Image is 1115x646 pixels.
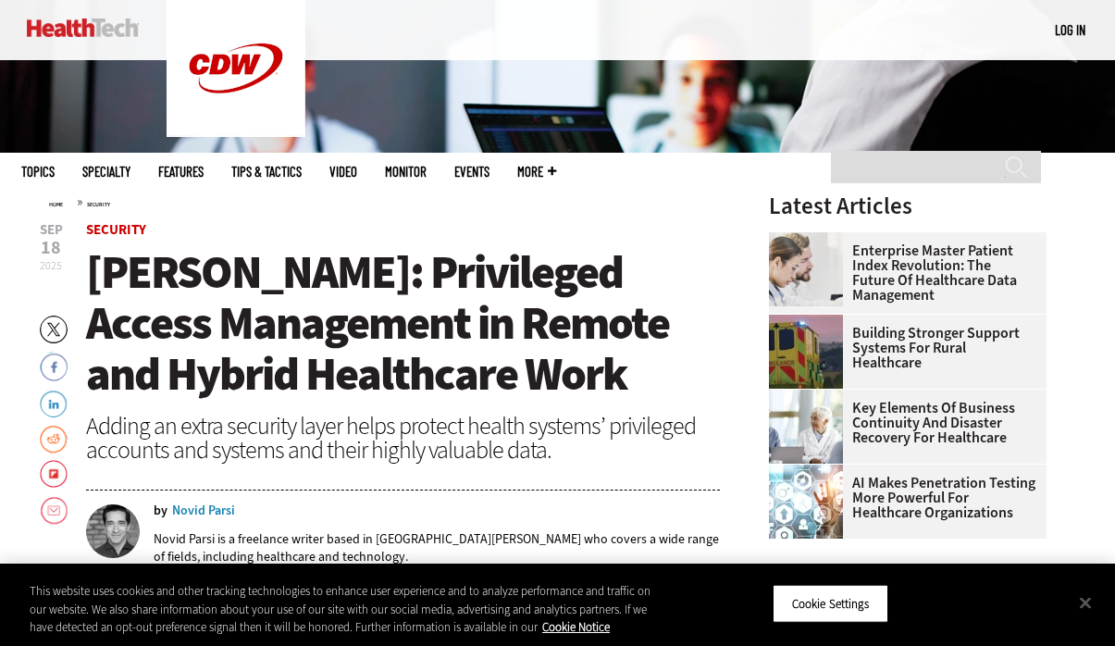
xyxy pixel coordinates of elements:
a: Video [329,165,357,179]
span: Specialty [82,165,130,179]
span: [PERSON_NAME]: Privileged Access Management in Remote and Hybrid Healthcare Work [86,242,669,404]
span: 18 [40,239,63,257]
span: Topics [21,165,55,179]
a: ambulance driving down country road at sunset [769,315,852,329]
a: Log in [1055,21,1085,38]
h3: Latest Articles [769,194,1047,217]
span: by [154,504,167,517]
a: Security [87,201,110,208]
a: Key Elements of Business Continuity and Disaster Recovery for Healthcare [769,401,1035,445]
a: Healthcare and hacking concept [769,465,852,479]
a: Security [86,220,146,239]
img: Novid Parsi [86,504,140,558]
img: incident response team discusses around a table [769,390,843,464]
div: » [49,194,721,209]
a: MonITor [385,165,427,179]
img: Home [27,19,139,37]
img: Healthcare and hacking concept [769,465,843,539]
span: 2025 [40,258,62,273]
a: medical researchers look at data on desktop monitor [769,232,852,247]
img: medical researchers look at data on desktop monitor [769,232,843,306]
a: Home [49,201,63,208]
button: Cookie Settings [773,584,888,623]
a: incident response team discusses around a table [769,390,852,404]
a: Features [158,165,204,179]
a: More information about your privacy [542,619,610,635]
span: More [517,165,556,179]
span: Sep [40,223,63,237]
p: Novid Parsi is a freelance writer based in [GEOGRAPHIC_DATA][PERSON_NAME] who covers a wide range... [154,530,721,565]
a: Enterprise Master Patient Index Revolution: The Future of Healthcare Data Management [769,243,1035,303]
a: Events [454,165,489,179]
a: Novid Parsi [172,504,235,517]
a: Building Stronger Support Systems for Rural Healthcare [769,326,1035,370]
div: Adding an extra security layer helps protect health systems’ privileged accounts and systems and ... [86,414,721,462]
a: Tips & Tactics [231,165,302,179]
a: AI Makes Penetration Testing More Powerful for Healthcare Organizations [769,476,1035,520]
img: ambulance driving down country road at sunset [769,315,843,389]
a: CDW [167,122,305,142]
button: Close [1065,582,1106,623]
div: User menu [1055,20,1085,40]
div: This website uses cookies and other tracking technologies to enhance user experience and to analy... [30,582,669,637]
